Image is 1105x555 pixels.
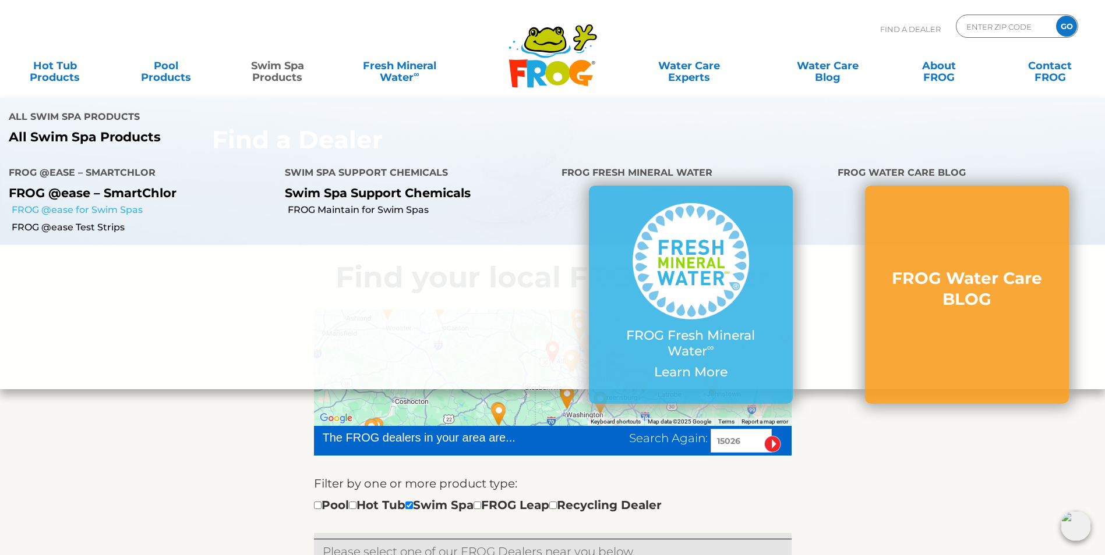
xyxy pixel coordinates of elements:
img: openIcon [1061,511,1091,541]
a: Report a map error [742,418,788,425]
p: FROG @ease – SmartChlor [9,186,267,200]
a: FROG Maintain for Swim Spas [288,204,552,216]
a: Swim SpaProducts [234,54,321,77]
a: ContactFROG [1007,54,1093,77]
a: Terms [718,418,735,425]
span: Search Again: [629,431,708,445]
div: The FROG dealers in your area are... [323,429,557,446]
a: FROG @ease Test Strips [12,221,276,234]
input: Zip Code Form [965,18,1044,35]
div: Afford-A-Pool & Spa Inc - 41 miles away. [486,399,513,430]
a: Water CareExperts [619,54,760,77]
img: Google [317,411,355,426]
div: Valley Pool & Spa - Saint Clairsville - 41 miles away. [485,397,511,429]
a: Water CareBlog [784,54,871,77]
sup: ∞ [707,341,714,353]
div: AAA Spa & Pool Services - Zanesville - 95 miles away. [363,413,390,444]
a: All Swim Spa Products [9,130,544,145]
p: Find A Dealer [880,15,941,44]
h3: FROG Water Care BLOG [888,268,1046,310]
div: Valley Pool & Spa - Washington - 24 miles away. [553,381,580,412]
p: Learn More [612,365,769,380]
h4: FROG @ease – SmartChlor [9,162,267,186]
p: FROG Fresh Mineral Water [612,328,769,359]
h4: FROG Water Care BLOG [838,162,1096,186]
a: FROG @ease for Swim Spas [12,204,276,216]
h4: All Swim Spa Products [9,106,544,130]
input: GO [1056,16,1077,37]
label: Filter by one or more product type: [314,474,517,493]
a: FROG Fresh Mineral Water∞ Learn More [612,203,769,386]
button: Keyboard shortcuts [591,418,641,426]
div: Pool Hot Tub Swim Spa FROG Leap Recycling Dealer [314,496,662,514]
input: Submit [764,436,781,453]
div: The Pool House - 98 miles away. [358,414,385,446]
h4: FROG Fresh Mineral Water [562,162,820,186]
a: AboutFROG [895,54,982,77]
p: Swim Spa Support Chemicals [285,186,543,200]
sup: ∞ [414,69,419,79]
a: Open this area in Google Maps (opens a new window) [317,411,355,426]
a: Fresh MineralWater∞ [345,54,454,77]
a: PoolProducts [123,54,210,77]
span: Map data ©2025 Google [648,418,711,425]
div: Pool City Leisure Center - Washington - 24 miles away. [554,382,581,413]
h4: Swim Spa Support Chemicals [285,162,543,186]
a: FROG Water Care BLOG [888,268,1046,322]
a: Hot TubProducts [12,54,98,77]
